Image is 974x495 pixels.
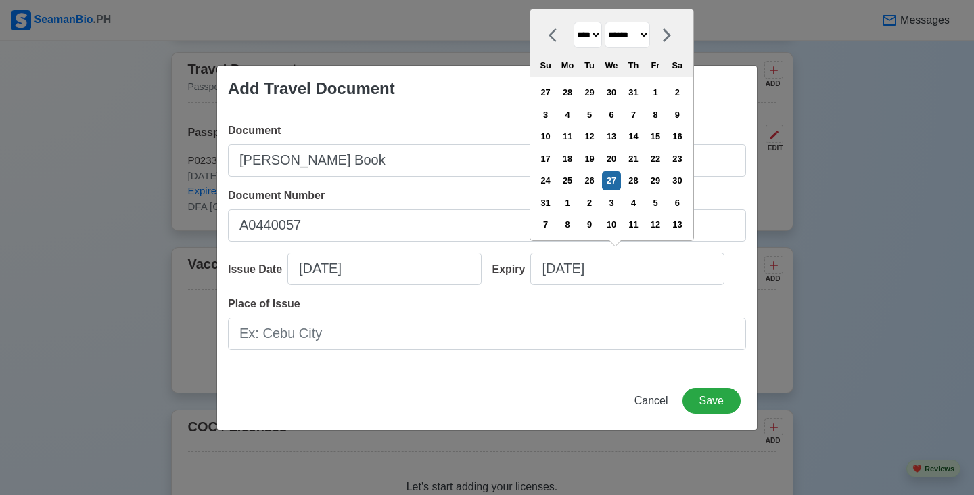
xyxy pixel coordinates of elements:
div: Choose Monday, September 1st, 2025 [558,194,576,212]
div: Choose Wednesday, September 10th, 2025 [602,215,620,234]
button: Save [682,388,741,414]
span: Document [228,125,281,136]
div: Choose Sunday, September 7th, 2025 [536,215,555,234]
div: Choose Tuesday, September 9th, 2025 [580,215,599,234]
div: Issue Date [228,261,287,278]
div: Choose Tuesday, July 29th, 2025 [580,83,599,102]
div: Choose Thursday, September 11th, 2025 [624,215,643,234]
div: Choose Sunday, July 27th, 2025 [536,83,555,102]
div: Choose Monday, July 28th, 2025 [558,83,576,102]
div: Choose Tuesday, August 5th, 2025 [580,106,599,124]
div: Choose Sunday, August 17th, 2025 [536,150,555,168]
div: Choose Thursday, August 14th, 2025 [624,127,643,146]
div: Choose Saturday, September 13th, 2025 [668,215,687,234]
div: Fr [646,56,664,74]
button: Cancel [626,388,677,414]
div: Choose Sunday, August 31st, 2025 [536,194,555,212]
input: Ex: P12345678B [228,209,746,242]
div: Choose Saturday, August 2nd, 2025 [668,83,687,102]
span: Place of Issue [228,298,300,309]
span: Document Number [228,190,325,201]
div: Th [624,56,643,74]
div: Tu [580,56,599,74]
div: Choose Friday, September 5th, 2025 [646,194,664,212]
div: Choose Wednesday, August 13th, 2025 [602,127,620,146]
div: Choose Wednesday, September 3rd, 2025 [602,194,620,212]
div: Choose Tuesday, August 26th, 2025 [580,171,599,190]
div: Choose Saturday, September 6th, 2025 [668,194,687,212]
div: Sa [668,56,687,74]
input: Ex: Passport [228,144,746,177]
div: Choose Friday, September 12th, 2025 [646,215,664,234]
div: Choose Sunday, August 24th, 2025 [536,171,555,190]
div: Choose Friday, August 1st, 2025 [646,83,664,102]
div: Choose Thursday, August 28th, 2025 [624,171,643,190]
div: Choose Monday, August 4th, 2025 [558,106,576,124]
div: Su [536,56,555,74]
div: Choose Thursday, August 21st, 2025 [624,150,643,168]
div: Choose Monday, August 25th, 2025 [558,171,576,190]
div: Choose Wednesday, August 6th, 2025 [602,106,620,124]
div: Choose Wednesday, August 27th, 2025 [602,171,620,190]
div: Choose Saturday, August 16th, 2025 [668,127,687,146]
div: Choose Saturday, August 30th, 2025 [668,171,687,190]
div: Choose Monday, August 18th, 2025 [558,150,576,168]
div: Choose Friday, August 8th, 2025 [646,106,664,124]
div: Choose Friday, August 15th, 2025 [646,127,664,146]
div: Choose Tuesday, August 19th, 2025 [580,150,599,168]
div: Choose Wednesday, August 20th, 2025 [602,150,620,168]
input: Ex: Cebu City [228,318,746,350]
div: Choose Monday, September 8th, 2025 [558,215,576,234]
div: Choose Thursday, July 31st, 2025 [624,83,643,102]
div: Choose Sunday, August 3rd, 2025 [536,106,555,124]
div: month 2025-08 [534,82,689,236]
div: Mo [558,56,576,74]
div: Choose Wednesday, July 30th, 2025 [602,83,620,102]
div: We [602,56,620,74]
div: Choose Thursday, September 4th, 2025 [624,194,643,212]
div: Choose Friday, August 22nd, 2025 [646,150,664,168]
div: Expiry [492,261,531,278]
div: Choose Saturday, August 23rd, 2025 [668,150,687,168]
div: Choose Friday, August 29th, 2025 [646,171,664,190]
div: Choose Sunday, August 10th, 2025 [536,127,555,146]
div: Choose Tuesday, August 12th, 2025 [580,127,599,146]
div: Choose Monday, August 11th, 2025 [558,127,576,146]
span: Cancel [634,395,668,406]
div: Choose Saturday, August 9th, 2025 [668,106,687,124]
div: Add Travel Document [228,77,395,101]
div: Choose Tuesday, September 2nd, 2025 [580,194,599,212]
div: Choose Thursday, August 7th, 2025 [624,106,643,124]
